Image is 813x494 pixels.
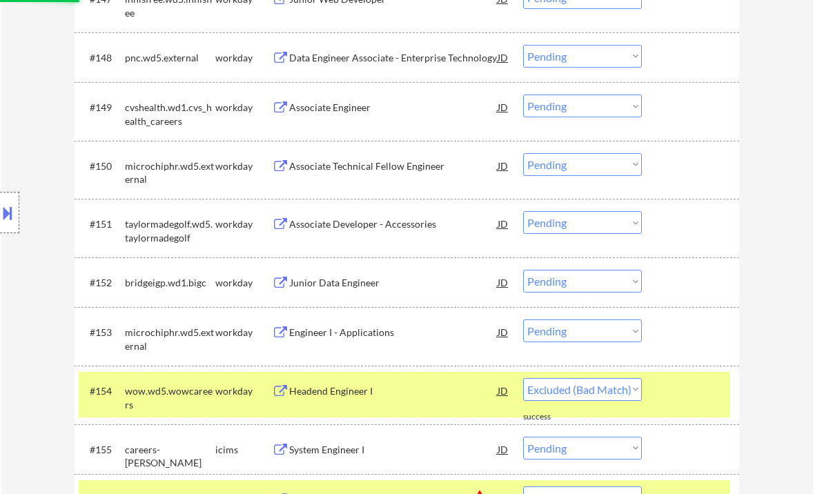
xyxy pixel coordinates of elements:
div: JD [496,45,510,70]
div: JD [496,378,510,403]
div: JD [496,95,510,119]
div: #155 [90,443,114,457]
div: Engineer I - Applications [289,326,498,339]
div: wow.wd5.wowcareers [125,384,215,411]
div: success [523,411,578,423]
div: JD [496,211,510,236]
div: careers-[PERSON_NAME] [125,443,215,470]
div: System Engineer I [289,443,498,457]
div: Junior Data Engineer [289,276,498,290]
div: Headend Engineer I [289,384,498,398]
div: Associate Developer - Accessories [289,217,498,231]
div: Data Engineer Associate - Enterprise Technology [289,51,498,65]
div: pnc.wd5.external [125,51,215,65]
div: workday [215,384,272,398]
div: Associate Engineer [289,101,498,115]
div: JD [496,319,510,344]
div: icims [215,443,272,457]
div: JD [496,437,510,462]
div: #154 [90,384,114,398]
div: workday [215,51,272,65]
div: #148 [90,51,114,65]
div: JD [496,270,510,295]
div: JD [496,153,510,178]
div: Associate Technical Fellow Engineer [289,159,498,173]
